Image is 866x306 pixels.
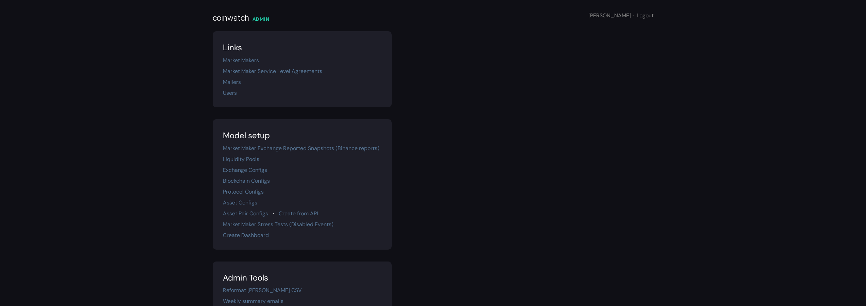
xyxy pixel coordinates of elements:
div: Model setup [223,129,381,142]
a: Market Maker Service Level Agreements [223,68,322,75]
a: Market Maker Exchange Reported Snapshots (Binance reports) [223,145,379,152]
div: [PERSON_NAME] [588,12,654,20]
a: Logout [637,12,654,19]
a: Market Makers [223,57,259,64]
a: Reformat [PERSON_NAME] CSV [223,287,302,294]
a: Create from API [279,210,318,217]
a: Protocol Configs [223,188,264,195]
a: Exchange Configs [223,166,267,174]
a: Asset Configs [223,199,257,206]
span: · [633,12,634,19]
a: Weekly summary emails [223,298,283,305]
a: Create Dashboard [223,232,269,239]
a: Asset Pair Configs [223,210,268,217]
a: Market Maker Stress Tests (Disabled Events) [223,221,333,228]
a: Blockchain Configs [223,177,270,184]
span: · [273,210,274,217]
div: coinwatch [213,12,249,24]
div: Links [223,41,381,54]
a: Users [223,89,237,96]
a: Liquidity Pools [223,156,259,163]
div: Admin Tools [223,272,381,284]
a: Mailers [223,78,241,86]
div: ADMIN [252,16,269,23]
